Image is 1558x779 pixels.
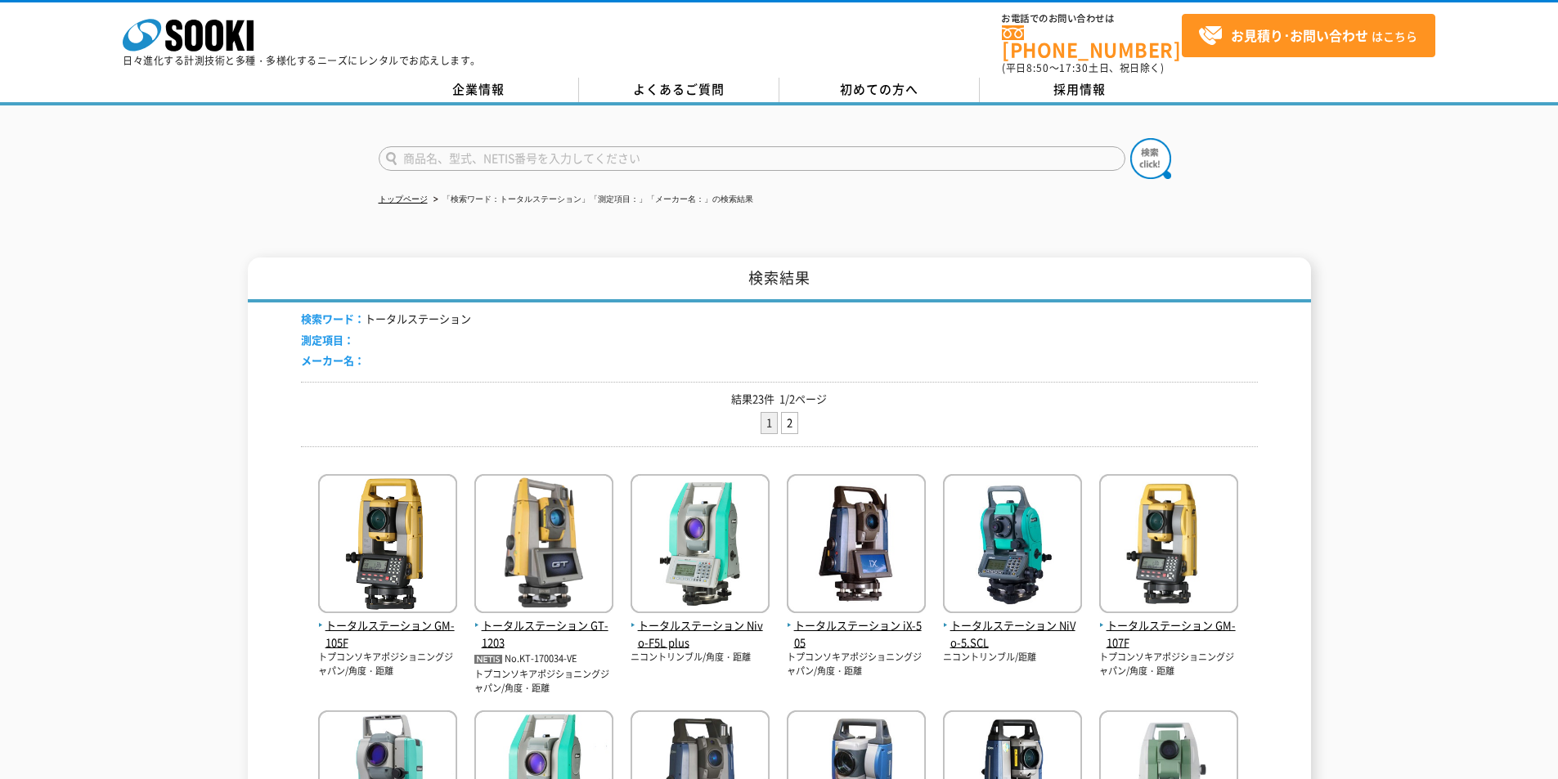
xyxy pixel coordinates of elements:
[631,600,770,651] a: トータルステーション Nivo-F5L plus
[1099,600,1238,651] a: トータルステーション GM-107F
[787,617,926,651] span: トータルステーション iX-505
[1059,60,1089,75] span: 17:30
[123,56,481,65] p: 日々進化する計測技術と多種・多様化するニーズにレンタルでお応えします。
[782,413,797,433] a: 2
[943,474,1082,617] img: NiVo-5.SCL
[579,78,779,102] a: よくあるご質問
[318,600,457,651] a: トータルステーション GM-105F
[1099,474,1238,617] img: GM-107F
[301,391,1258,408] p: 結果23件 1/2ページ
[1130,138,1171,179] img: btn_search.png
[474,600,613,651] a: トータルステーション GT-1203
[318,474,457,617] img: GM-105F
[1002,14,1182,24] span: お電話でのお問い合わせは
[318,651,457,678] p: トプコンソキアポジショニングジャパン/角度・距離
[1026,60,1049,75] span: 8:50
[1002,25,1182,59] a: [PHONE_NUMBER]
[943,600,1082,651] a: トータルステーション NiVo-5.SCL
[840,80,918,98] span: 初めての方へ
[301,311,471,328] li: トータルステーション
[474,617,613,651] span: トータルステーション GT-1203
[301,332,354,347] span: 測定項目：
[430,191,753,208] li: 「検索ワード：トータルステーション」「測定項目：」「メーカー名：」の検索結果
[1182,14,1435,57] a: お見積り･お問い合わせはこちら
[761,412,778,434] li: 1
[787,474,926,617] img: iX-505
[379,146,1125,171] input: 商品名、型式、NETIS番号を入力してください
[248,257,1311,302] h1: 検索結果
[787,651,926,678] p: トプコンソキアポジショニングジャパン/角度・距離
[943,651,1082,665] p: ニコントリンブル/距離
[318,617,457,651] span: トータルステーション GM-105F
[301,311,365,326] span: 検索ワード：
[1198,24,1417,48] span: はこちら
[474,474,613,617] img: GT-1203
[301,352,365,368] span: メーカー名：
[631,474,770,617] img: Nivo-F5L plus
[1002,60,1164,75] span: (平日 ～ 土日、祝日除く)
[787,600,926,651] a: トータルステーション iX-505
[379,195,428,204] a: トップページ
[1231,25,1368,45] strong: お見積り･お問い合わせ
[779,78,980,102] a: 初めての方へ
[631,651,770,665] p: ニコントリンブル/角度・距離
[1099,651,1238,678] p: トプコンソキアポジショニングジャパン/角度・距離
[474,651,613,668] p: No.KT-170034-VE
[1099,617,1238,651] span: トータルステーション GM-107F
[379,78,579,102] a: 企業情報
[631,617,770,651] span: トータルステーション Nivo-F5L plus
[943,617,1082,651] span: トータルステーション NiVo-5.SCL
[980,78,1180,102] a: 採用情報
[474,668,613,695] p: トプコンソキアポジショニングジャパン/角度・距離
